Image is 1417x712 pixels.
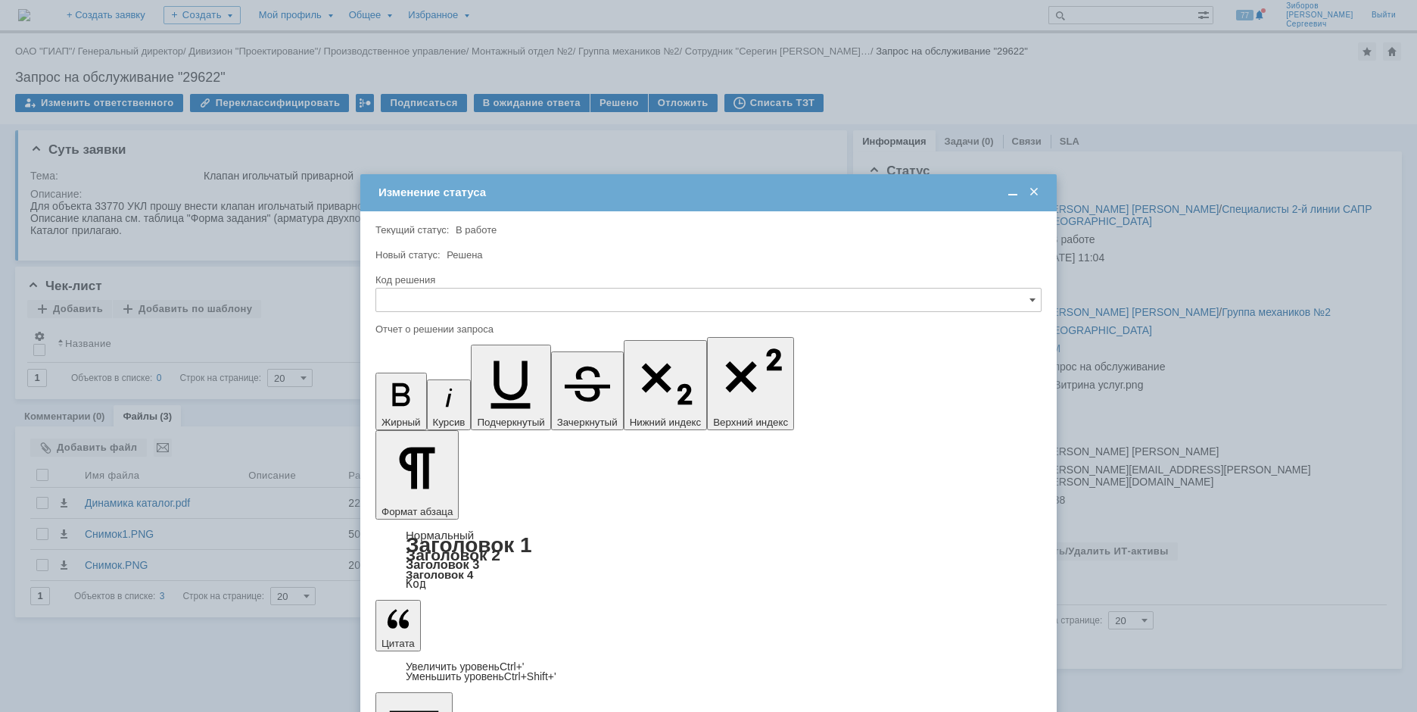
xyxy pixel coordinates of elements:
span: Ctrl+Shift+' [504,670,556,682]
span: Цитата [381,638,415,649]
a: Нормальный [406,529,474,542]
button: Подчеркнутый [471,345,550,430]
button: Жирный [375,373,427,430]
span: В работе [456,224,497,236]
button: Зачеркнутый [551,351,624,430]
a: Increase [406,660,525,673]
button: Формат абзаца [375,430,459,520]
span: Нижний индекс [630,417,702,428]
label: Новый статус: [375,249,441,261]
a: Decrease [406,670,556,682]
span: Верхний индекс [713,417,788,428]
button: Курсив [427,379,472,430]
a: Код [406,577,426,591]
label: Текущий статус: [375,224,449,236]
div: Изменение статуса [378,186,1042,199]
a: Заголовок 3 [406,557,479,571]
span: Свернуть (Ctrl + M) [1005,186,1020,199]
button: Нижний индекс [624,340,708,430]
div: Код решения [375,275,1039,285]
div: Цитата [375,662,1042,682]
a: Заголовок 1 [406,533,532,557]
a: Заголовок 2 [406,546,500,564]
div: Формат абзаца [375,530,1042,589]
span: Курсив [433,417,466,428]
span: Зачеркнутый [557,417,618,428]
span: Решена [447,249,482,261]
div: Отчет о решении запроса [375,324,1039,334]
button: Цитата [375,600,421,651]
span: Закрыть [1026,186,1042,199]
button: Верхний индекс [707,337,794,430]
span: Ctrl+' [500,660,525,673]
span: Жирный [381,417,421,428]
span: Формат абзаца [381,506,453,517]
a: Заголовок 4 [406,568,473,581]
span: Подчеркнутый [477,417,544,428]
